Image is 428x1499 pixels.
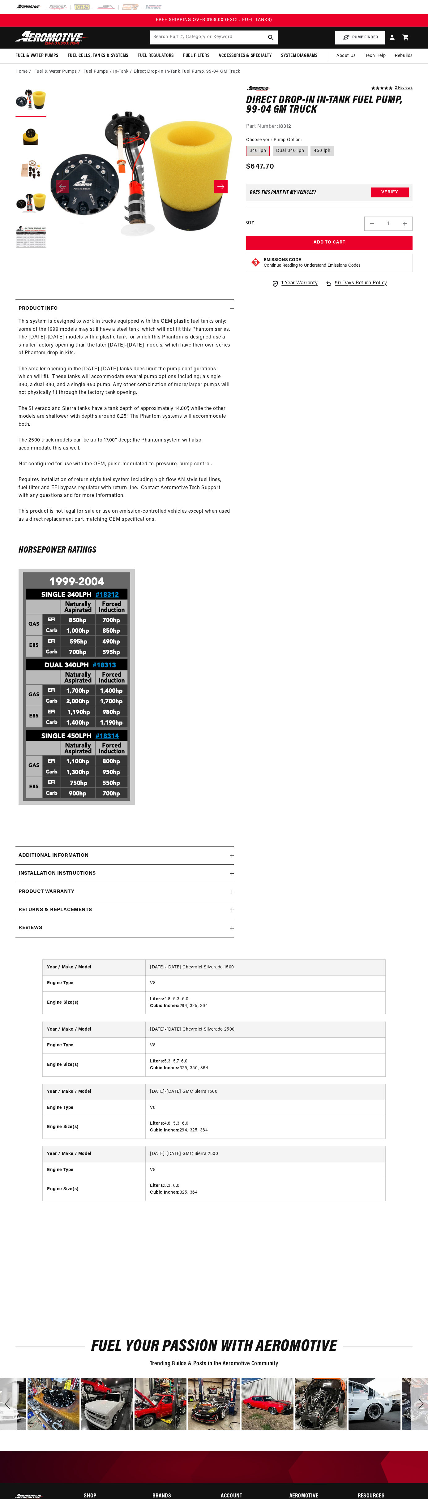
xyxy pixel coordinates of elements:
legend: Choose your Pump Option: [246,137,302,143]
img: Aeromotive [13,30,91,45]
li: Direct Drop-In In-Tank Fuel Pump, 99-04 GM Truck [134,68,240,75]
th: Engine Type [43,1038,145,1053]
span: Fuel Regulators [138,53,174,59]
td: [DATE]-[DATE] GMC Sierra 1500 [146,1084,385,1100]
th: Year / Make / Model [43,1146,145,1162]
p: Continue Reading to Understand Emissions Codes [264,263,361,269]
button: Load image 2 in gallery view [15,120,46,151]
td: [DATE]-[DATE] GMC Sierra 2500 [146,1146,385,1162]
a: 2 reviews [395,86,413,90]
summary: Additional information [15,847,234,865]
span: 90 Days Return Policy [335,279,387,294]
a: About Us [332,49,361,63]
summary: Brands [152,1494,207,1499]
span: 1 Year Warranty [281,279,318,287]
h2: Product warranty [19,888,75,896]
button: Slide right [214,180,228,193]
th: Engine Size(s) [43,1053,145,1076]
span: FREE SHIPPING OVER $109.00 (EXCL. FUEL TANKS) [156,18,272,22]
div: Next [411,1378,428,1430]
h2: Product Info [19,305,58,313]
button: Slide left [56,180,69,193]
h2: Resources [358,1494,412,1499]
strong: Liters: [150,997,164,1001]
summary: Rebuilds [390,49,417,63]
a: 90 Days Return Policy [325,279,387,294]
summary: Tech Help [361,49,390,63]
input: Search by Part Number, Category or Keyword [150,31,278,44]
div: image number 10 [28,1378,79,1430]
td: 5.3, 6.0 325, 364 [146,1178,385,1201]
h2: Returns & replacements [19,906,92,914]
button: Verify [371,187,409,197]
div: Photo from a Shopper [81,1378,133,1430]
button: Emissions CodeContinue Reading to Understand Emissions Codes [264,257,361,269]
span: Fuel & Water Pumps [15,53,58,59]
th: Engine Type [43,1162,145,1178]
span: Trending Builds & Posts in the Aeromotive Community [150,1361,278,1367]
td: 4.8, 5.3, 6.0 294, 325, 364 [146,991,385,1014]
td: [DATE]-[DATE] Chevrolet Silverado 1500 [146,960,385,976]
th: Engine Type [43,1100,145,1116]
div: image number 16 [349,1378,400,1430]
div: Photo from a Shopper [28,1378,79,1430]
summary: Fuel Cells, Tanks & Systems [63,49,133,63]
a: 1 Year Warranty [272,279,318,287]
th: Year / Make / Model [43,960,145,976]
button: search button [264,31,278,44]
button: Load image 1 in gallery view [15,86,46,117]
summary: Fuel & Water Pumps [11,49,63,63]
span: $647.70 [246,161,274,172]
th: Year / Make / Model [43,1084,145,1100]
img: Emissions code [251,257,261,267]
div: image number 13 [188,1378,240,1430]
td: [DATE]-[DATE] Chevrolet Silverado 2500 [146,1022,385,1038]
strong: Liters: [150,1183,164,1188]
strong: Cubic Inches: [150,1066,180,1070]
summary: Returns & replacements [15,901,234,919]
div: image number 12 [135,1378,186,1430]
div: image number 15 [295,1378,347,1430]
summary: Shop [84,1494,138,1499]
button: PUMP FINDER [335,31,385,45]
span: System Diagrams [281,53,318,59]
div: Photo from a Shopper [242,1378,293,1430]
label: QTY [246,220,254,226]
summary: Product Info [15,300,234,318]
li: In-Tank [113,68,134,75]
a: Fuel Pumps [83,68,108,75]
h2: Aeromotive [289,1494,344,1499]
div: image number 14 [242,1378,293,1430]
h2: Additional information [19,852,88,860]
p: This system is designed to work in trucks equipped with the OEM plastic fuel tanks only; some of ... [19,318,231,532]
summary: Account [221,1494,275,1499]
div: Photo from a Shopper [295,1378,347,1430]
th: Engine Type [43,976,145,991]
summary: Fuel Filters [178,49,214,63]
th: Engine Size(s) [43,1116,145,1138]
div: Photo from a Shopper [349,1378,400,1430]
td: V8 [146,1100,385,1116]
label: Dual 340 lph [273,146,308,156]
strong: 18312 [278,124,291,129]
span: Tech Help [365,53,386,59]
summary: Installation Instructions [15,865,234,883]
a: Home [15,68,28,75]
span: Fuel Filters [183,53,209,59]
h2: Reviews [19,924,42,932]
div: Photo from a Shopper [135,1378,186,1430]
th: Engine Size(s) [43,1178,145,1201]
a: Fuel & Water Pumps [34,68,77,75]
div: image number 11 [81,1378,133,1430]
td: V8 [146,1162,385,1178]
media-gallery: Gallery Viewer [15,86,234,287]
button: Load image 5 in gallery view [15,222,46,253]
div: Part Number: [246,123,413,131]
h2: Fuel Your Passion with Aeromotive [15,1339,413,1354]
strong: Cubic Inches: [150,1004,180,1008]
th: Engine Size(s) [43,991,145,1014]
th: Year / Make / Model [43,1022,145,1038]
